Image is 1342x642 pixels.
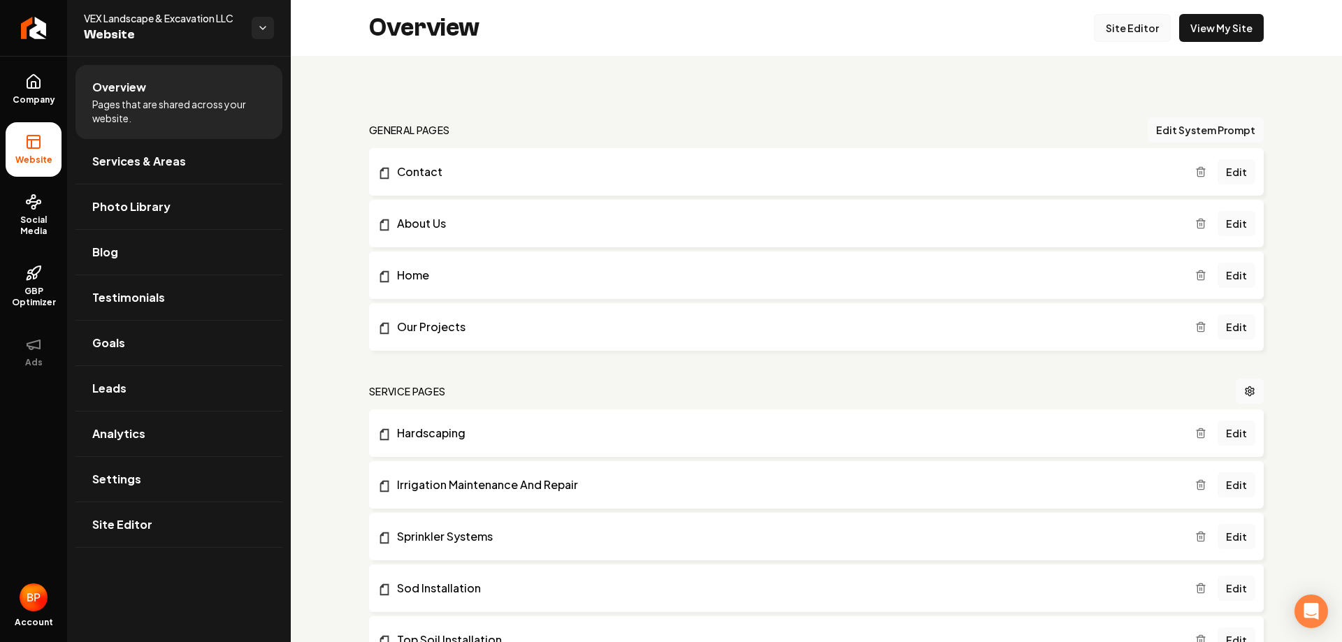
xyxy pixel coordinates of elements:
[92,335,125,351] span: Goals
[377,425,1195,442] a: Hardscaping
[369,14,479,42] h2: Overview
[92,380,127,397] span: Leads
[1094,14,1171,42] a: Site Editor
[20,583,48,611] button: Open user button
[75,184,282,229] a: Photo Library
[6,286,62,308] span: GBP Optimizer
[377,528,1195,545] a: Sprinkler Systems
[92,425,145,442] span: Analytics
[1148,117,1264,143] button: Edit System Prompt
[92,97,266,125] span: Pages that are shared across your website.
[377,163,1195,180] a: Contact
[1218,524,1255,549] a: Edit
[1218,314,1255,340] a: Edit
[377,580,1195,597] a: Sod Installation
[84,11,240,25] span: VEX Landscape & Excavation LLC
[21,17,47,39] img: Rebolt Logo
[75,457,282,502] a: Settings
[92,289,165,306] span: Testimonials
[10,154,58,166] span: Website
[92,471,141,488] span: Settings
[6,214,62,237] span: Social Media
[20,583,48,611] img: Bailey Paraspolo
[75,275,282,320] a: Testimonials
[92,153,186,170] span: Services & Areas
[6,254,62,319] a: GBP Optimizer
[377,476,1195,493] a: Irrigation Maintenance And Repair
[75,502,282,547] a: Site Editor
[369,123,450,137] h2: general pages
[1218,159,1255,184] a: Edit
[75,366,282,411] a: Leads
[15,617,53,628] span: Account
[377,215,1195,232] a: About Us
[92,79,146,96] span: Overview
[7,94,61,105] span: Company
[6,182,62,248] a: Social Media
[92,198,171,215] span: Photo Library
[20,357,48,368] span: Ads
[1218,472,1255,497] a: Edit
[1218,263,1255,288] a: Edit
[1218,576,1255,601] a: Edit
[75,139,282,184] a: Services & Areas
[1294,594,1328,628] div: Open Intercom Messenger
[369,384,446,398] h2: Service Pages
[377,319,1195,335] a: Our Projects
[84,25,240,45] span: Website
[6,62,62,117] a: Company
[377,267,1195,284] a: Home
[6,325,62,379] button: Ads
[1179,14,1264,42] a: View My Site
[1218,421,1255,446] a: Edit
[92,244,118,261] span: Blog
[1218,211,1255,236] a: Edit
[92,516,152,533] span: Site Editor
[75,411,282,456] a: Analytics
[75,230,282,275] a: Blog
[75,321,282,365] a: Goals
